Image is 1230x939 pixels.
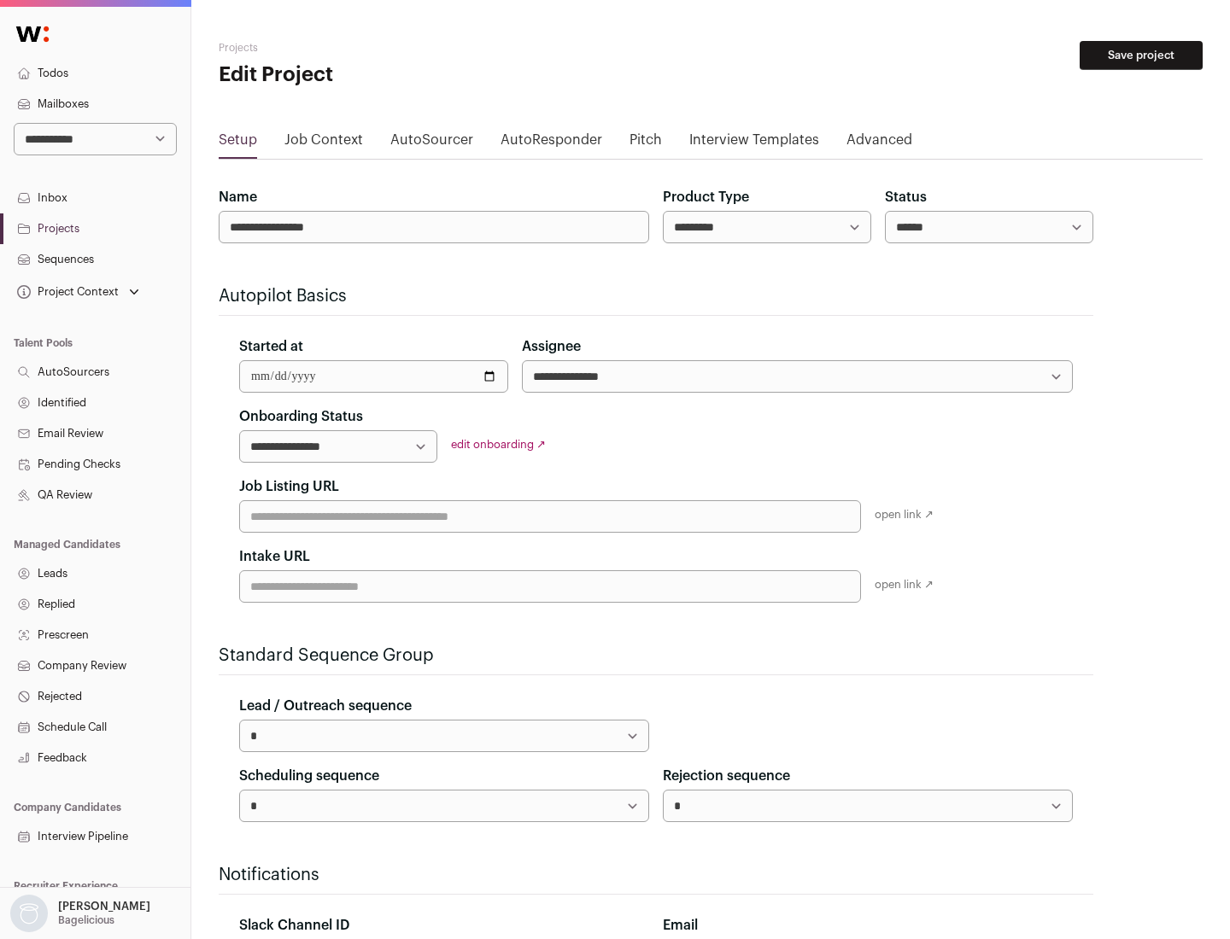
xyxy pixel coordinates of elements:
[846,130,912,157] a: Advanced
[219,284,1093,308] h2: Autopilot Basics
[239,696,412,716] label: Lead / Outreach sequence
[58,900,150,913] p: [PERSON_NAME]
[501,130,602,157] a: AutoResponder
[219,644,1093,668] h2: Standard Sequence Group
[219,187,257,207] label: Name
[239,915,349,936] label: Slack Channel ID
[1080,41,1203,70] button: Save project
[14,285,119,299] div: Project Context
[219,130,257,157] a: Setup
[663,915,1073,936] div: Email
[239,336,303,357] label: Started at
[630,130,662,157] a: Pitch
[663,187,749,207] label: Product Type
[663,766,790,786] label: Rejection sequence
[885,187,927,207] label: Status
[7,895,154,932] button: Open dropdown
[219,41,547,55] h2: Projects
[239,406,363,427] label: Onboarding Status
[7,17,58,51] img: Wellfound
[58,913,114,927] p: Bagelicious
[239,476,339,497] label: Job Listing URL
[219,863,1093,887] h2: Notifications
[522,336,581,357] label: Assignee
[284,130,363,157] a: Job Context
[451,439,546,450] a: edit onboarding ↗
[10,895,48,932] img: nopic.png
[239,546,310,567] label: Intake URL
[219,61,547,89] h1: Edit Project
[689,130,819,157] a: Interview Templates
[239,766,379,786] label: Scheduling sequence
[14,280,143,304] button: Open dropdown
[390,130,473,157] a: AutoSourcer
